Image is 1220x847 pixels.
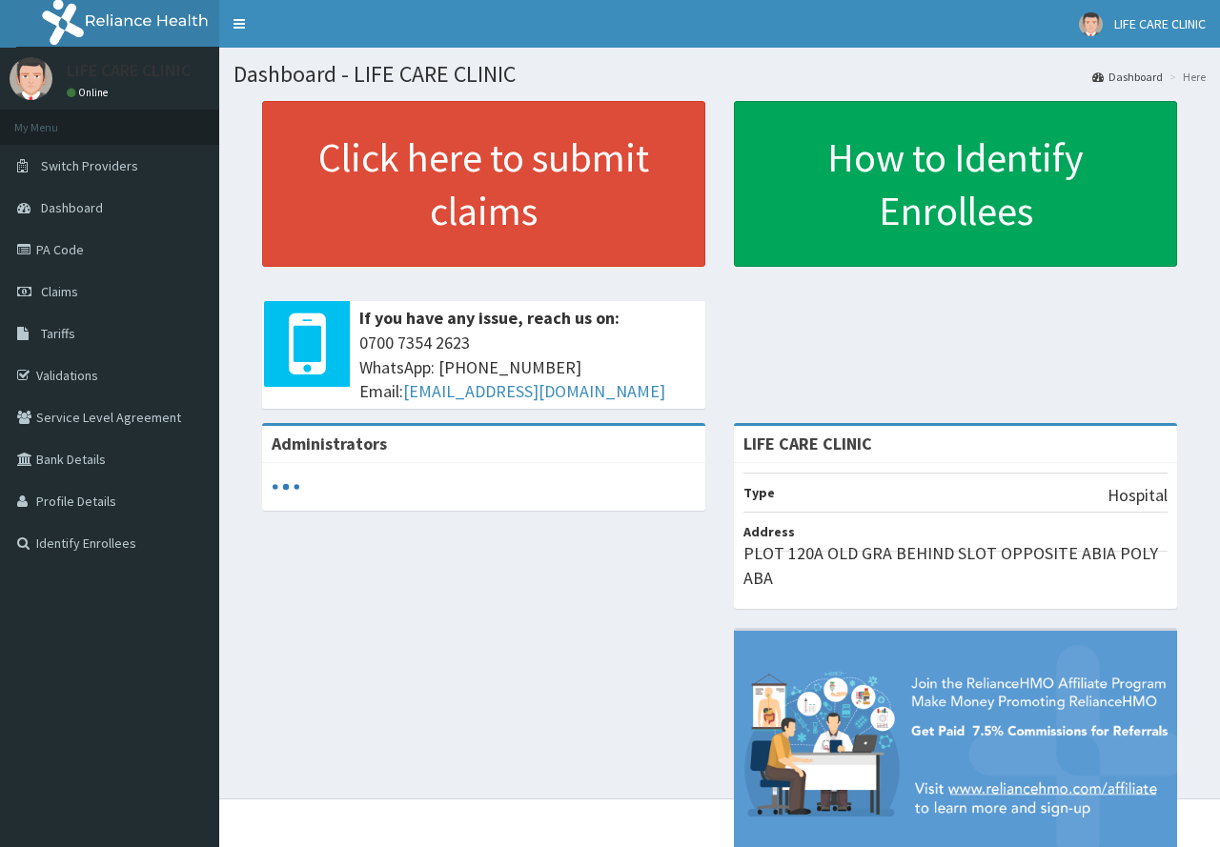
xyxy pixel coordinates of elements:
li: Here [1165,69,1206,85]
p: LIFE CARE CLINIC [67,62,191,79]
svg: audio-loading [272,473,300,501]
span: Tariffs [41,325,75,342]
span: Dashboard [41,199,103,216]
h1: Dashboard - LIFE CARE CLINIC [234,62,1206,87]
span: 0700 7354 2623 WhatsApp: [PHONE_NUMBER] Email: [359,331,696,404]
img: User Image [1079,12,1103,36]
b: Administrators [272,433,387,454]
b: Address [743,523,795,540]
a: [EMAIL_ADDRESS][DOMAIN_NAME] [403,380,665,402]
span: Switch Providers [41,157,138,174]
span: LIFE CARE CLINIC [1114,15,1206,32]
b: If you have any issue, reach us on: [359,307,620,329]
span: Claims [41,283,78,300]
a: Dashboard [1092,69,1163,85]
b: Type [743,484,775,501]
img: User Image [10,57,52,100]
p: PLOT 120A OLD GRA BEHIND SLOT OPPOSITE ABIA POLY ABA [743,541,1168,590]
a: How to Identify Enrollees [734,101,1177,267]
p: Hospital [1108,483,1168,508]
strong: LIFE CARE CLINIC [743,433,872,454]
a: Online [67,86,112,99]
a: Click here to submit claims [262,101,705,267]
